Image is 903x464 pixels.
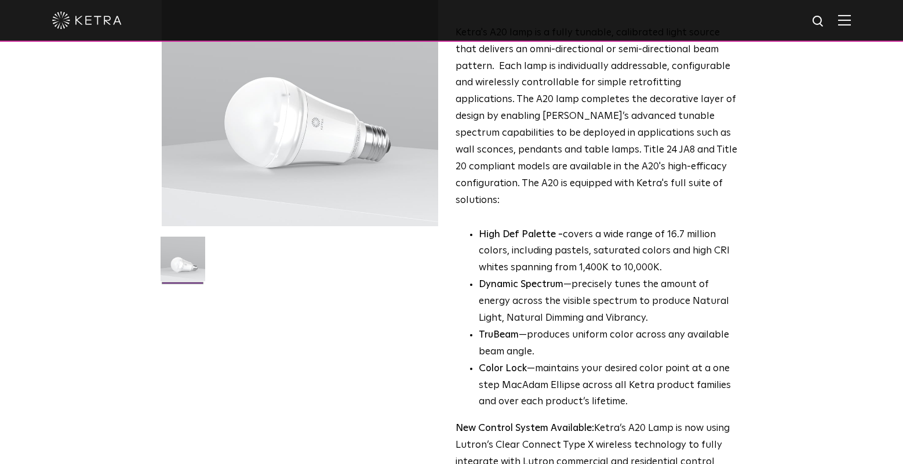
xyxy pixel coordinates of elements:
img: search icon [811,14,826,29]
span: Ketra's A20 lamp is a fully tunable, calibrated light source that delivers an omni-directional or... [456,28,737,205]
img: Hamburger%20Nav.svg [838,14,851,26]
strong: TruBeam [479,330,519,340]
strong: Color Lock [479,364,527,374]
strong: High Def Palette - [479,230,563,240]
li: —precisely tunes the amount of energy across the visible spectrum to produce Natural Light, Natur... [479,277,738,327]
li: —produces uniform color across any available beam angle. [479,327,738,361]
strong: New Control System Available: [456,423,594,433]
img: ketra-logo-2019-white [52,12,122,29]
img: A20-Lamp-2021-Web-Square [161,237,205,290]
li: —maintains your desired color point at a one step MacAdam Ellipse across all Ketra product famili... [479,361,738,411]
p: covers a wide range of 16.7 million colors, including pastels, saturated colors and high CRI whit... [479,227,738,277]
strong: Dynamic Spectrum [479,280,563,289]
